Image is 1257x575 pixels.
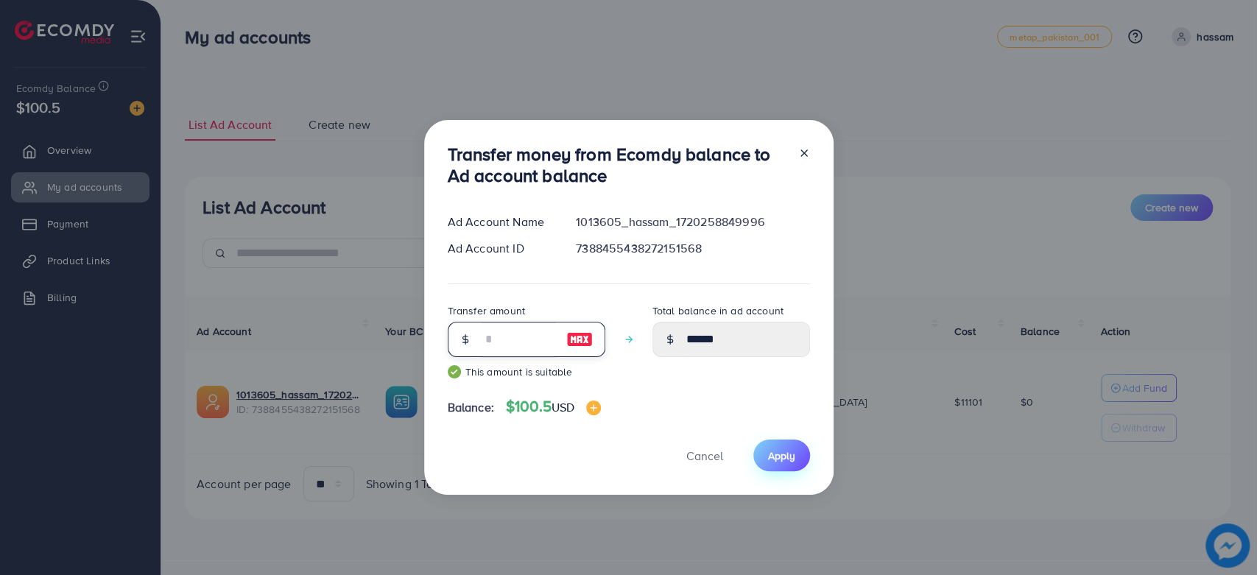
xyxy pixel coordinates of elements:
label: Transfer amount [448,303,525,318]
span: Apply [768,448,795,463]
label: Total balance in ad account [652,303,784,318]
h3: Transfer money from Ecomdy balance to Ad account balance [448,144,786,186]
img: image [566,331,593,348]
img: image [586,401,601,415]
div: 1013605_hassam_1720258849996 [564,214,821,230]
button: Cancel [668,440,742,471]
button: Apply [753,440,810,471]
span: Cancel [686,448,723,464]
div: Ad Account Name [436,214,565,230]
div: Ad Account ID [436,240,565,257]
h4: $100.5 [506,398,601,416]
small: This amount is suitable [448,364,605,379]
span: Balance: [448,399,494,416]
div: 7388455438272151568 [564,240,821,257]
span: USD [552,399,574,415]
img: guide [448,365,461,378]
